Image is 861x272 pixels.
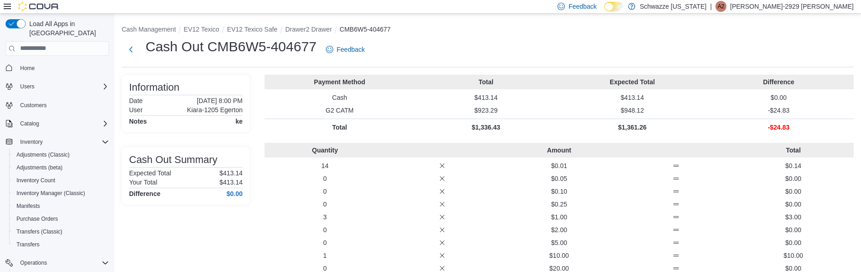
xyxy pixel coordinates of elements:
h1: Cash Out CMB6W5-404677 [146,38,317,56]
h4: ke [235,118,243,125]
a: Feedback [322,40,368,59]
button: Transfers [9,238,113,251]
p: $2.00 [503,225,616,234]
p: $0.14 [736,161,850,170]
a: Transfers (Classic) [13,226,66,237]
span: Adjustments (Classic) [13,149,109,160]
p: 0 [268,200,382,209]
p: $0.05 [503,174,616,183]
p: Difference [707,77,850,87]
span: Purchase Orders [13,213,109,224]
p: $413.14 [561,93,704,102]
h6: Date [129,97,143,104]
p: 3 [268,212,382,222]
p: $0.00 [736,225,850,234]
h6: User [129,106,143,114]
span: Adjustments (beta) [13,162,109,173]
button: Users [16,81,38,92]
p: $923.29 [415,106,558,115]
span: Purchase Orders [16,215,58,223]
p: $10.00 [736,251,850,260]
p: $1,361.26 [561,123,704,132]
span: Manifests [16,202,40,210]
span: Transfers [13,239,109,250]
span: Customers [20,102,47,109]
span: Operations [20,259,47,267]
span: A2 [718,1,725,12]
p: $413.14 [219,169,243,177]
a: Home [16,63,38,74]
p: $0.00 [736,238,850,247]
p: 0 [268,187,382,196]
p: G2 CATM [268,106,411,115]
span: Operations [16,257,109,268]
button: Transfers (Classic) [9,225,113,238]
span: Inventory [16,136,109,147]
span: Home [20,65,35,72]
button: Operations [2,256,113,269]
p: Expected Total [561,77,704,87]
button: Adjustments (beta) [9,161,113,174]
span: Customers [16,99,109,111]
nav: An example of EuiBreadcrumbs [122,25,854,36]
input: Dark Mode [604,2,623,11]
a: Adjustments (Classic) [13,149,73,160]
p: Payment Method [268,77,411,87]
a: Transfers [13,239,43,250]
span: Catalog [20,120,39,127]
span: Adjustments (Classic) [16,151,70,158]
p: Total [268,123,411,132]
a: Inventory Manager (Classic) [13,188,89,199]
span: Catalog [16,118,109,129]
p: 0 [268,174,382,183]
p: $413.14 [415,93,558,102]
p: Schwazze [US_STATE] [640,1,707,12]
span: Inventory Count [16,177,55,184]
p: $0.00 [736,200,850,209]
span: Transfers (Classic) [13,226,109,237]
div: Adrian-2929 Telles [715,1,726,12]
a: Customers [16,100,50,111]
p: [PERSON_NAME]-2929 [PERSON_NAME] [730,1,854,12]
button: Catalog [2,117,113,130]
p: $5.00 [503,238,616,247]
p: | [710,1,712,12]
span: Manifests [13,201,109,212]
p: $0.25 [503,200,616,209]
span: Feedback [569,2,596,11]
p: $0.00 [736,174,850,183]
h6: Your Total [129,179,157,186]
p: Amount [503,146,616,155]
button: Catalog [16,118,43,129]
h3: Cash Out Summary [129,154,217,165]
h4: Notes [129,118,147,125]
button: EV12 Texico [184,26,219,33]
span: Users [16,81,109,92]
button: CMB6W5-404677 [340,26,390,33]
p: Total [415,77,558,87]
h6: Expected Total [129,169,171,177]
p: $3.00 [736,212,850,222]
span: Inventory Manager (Classic) [13,188,109,199]
button: Operations [16,257,51,268]
button: Drawer2 Drawer [285,26,332,33]
a: Manifests [13,201,43,212]
span: Transfers (Classic) [16,228,62,235]
button: Customers [2,98,113,112]
p: Quantity [268,146,382,155]
p: $0.00 [736,187,850,196]
a: Adjustments (beta) [13,162,66,173]
button: Inventory Count [9,174,113,187]
span: Adjustments (beta) [16,164,63,171]
p: [DATE] 8:00 PM [197,97,243,104]
p: Total [736,146,850,155]
span: Inventory [20,138,43,146]
p: $1.00 [503,212,616,222]
button: Inventory [16,136,46,147]
span: Users [20,83,34,90]
span: Feedback [337,45,365,54]
span: Inventory Count [13,175,109,186]
p: $0.01 [503,161,616,170]
p: 0 [268,225,382,234]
